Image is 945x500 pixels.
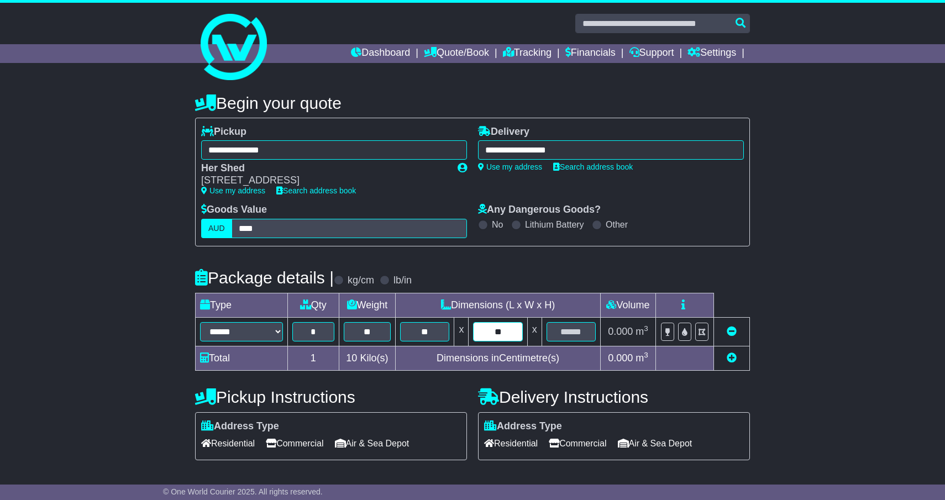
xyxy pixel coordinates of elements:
label: Any Dangerous Goods? [478,204,601,216]
label: Address Type [484,420,562,433]
a: Quote/Book [424,44,489,63]
a: Support [629,44,674,63]
label: AUD [201,219,232,238]
td: Volume [600,293,655,317]
span: Air & Sea Depot [618,435,692,452]
span: Air & Sea Depot [335,435,410,452]
span: m [636,326,648,337]
span: Commercial [266,435,323,452]
label: No [492,219,503,230]
span: Residential [201,435,255,452]
label: Address Type [201,420,279,433]
span: 10 [346,352,357,364]
span: Residential [484,435,538,452]
span: Commercial [549,435,606,452]
h4: Begin your quote [195,94,750,112]
div: [STREET_ADDRESS] [201,175,447,187]
span: 0.000 [608,352,633,364]
label: kg/cm [348,275,374,287]
h4: Pickup Instructions [195,388,467,406]
div: Her Shed [201,162,447,175]
a: Use my address [201,186,265,195]
td: Dimensions in Centimetre(s) [396,346,601,370]
a: Use my address [478,162,542,171]
a: Search address book [553,162,633,171]
a: Remove this item [727,326,737,337]
span: m [636,352,648,364]
td: Type [196,293,288,317]
td: Qty [288,293,339,317]
td: Kilo(s) [339,346,396,370]
td: Dimensions (L x W x H) [396,293,601,317]
h4: Package details | [195,269,334,287]
sup: 3 [644,324,648,333]
label: Goods Value [201,204,267,216]
td: Weight [339,293,396,317]
label: Other [606,219,628,230]
span: © One World Courier 2025. All rights reserved. [163,487,323,496]
a: Financials [565,44,616,63]
label: Delivery [478,126,529,138]
td: Total [196,346,288,370]
label: lb/in [393,275,412,287]
td: x [454,317,469,346]
a: Search address book [276,186,356,195]
a: Dashboard [351,44,410,63]
h4: Delivery Instructions [478,388,750,406]
label: Pickup [201,126,246,138]
td: 1 [288,346,339,370]
td: x [527,317,542,346]
a: Settings [687,44,736,63]
span: 0.000 [608,326,633,337]
a: Add new item [727,352,737,364]
a: Tracking [503,44,552,63]
label: Lithium Battery [525,219,584,230]
sup: 3 [644,351,648,359]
